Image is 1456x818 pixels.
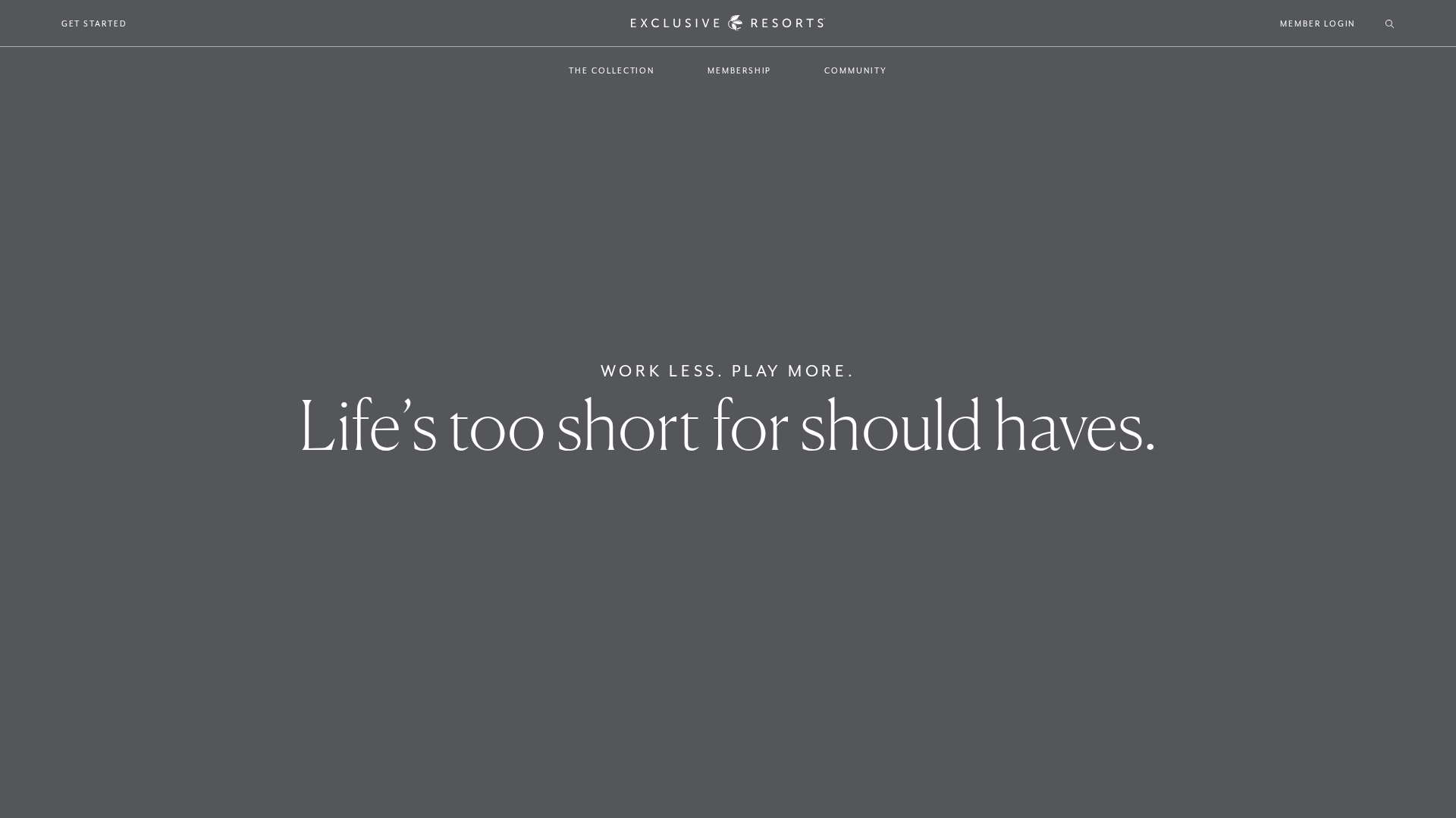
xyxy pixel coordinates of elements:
a: Community [809,48,902,92]
a: Member Login [1280,17,1355,30]
h6: Work Less. Play More. [601,359,856,383]
a: The Collection [554,48,670,92]
a: Get Started [61,17,127,30]
h1: Life’s too short for should haves. [299,391,1157,459]
a: Membership [692,48,786,92]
